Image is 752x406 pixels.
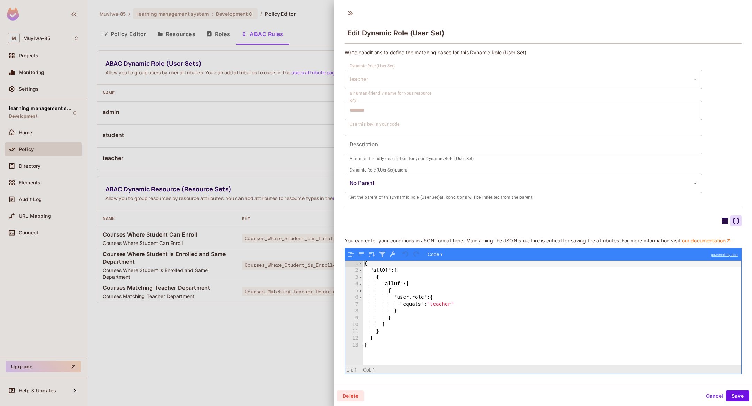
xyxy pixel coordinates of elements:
button: Cancel [703,390,726,401]
p: Write conditions to define the matching cases for this Dynamic Role (User Set) [345,49,742,56]
a: our documentation [682,238,732,244]
label: Dynamic Role (User Set) [350,63,395,69]
div: 2 [345,267,363,274]
div: 4 [345,281,363,288]
div: 5 [345,288,363,295]
div: 1 [345,261,363,268]
button: Filter, sort, or transform contents [378,250,387,259]
div: 6 [345,294,363,301]
div: 11 [345,328,363,335]
div: 10 [345,321,363,328]
div: 13 [345,342,363,349]
div: 7 [345,301,363,308]
p: A human-friendly description for your Dynamic Role (User Set) [350,156,697,162]
span: Col: [363,367,371,373]
div: 3 [345,274,363,281]
button: Format JSON data, with proper indentation and line feeds (Ctrl+I) [346,250,355,259]
label: Key [350,97,357,103]
div: Without label [345,70,702,89]
span: 1 [373,367,375,373]
span: 1 [354,367,357,373]
button: Code ▾ [425,250,445,259]
label: Dynamic Role (User Set) parent [350,167,407,173]
p: Set the parent of this Dynamic Role (User Set) all conditions will be inherited from the parent [350,194,697,201]
div: 9 [345,315,363,322]
button: Sort contents [367,250,376,259]
button: Delete [337,390,364,401]
a: powered by ace [707,248,741,261]
button: Redo (Ctrl+Shift+Z) [412,250,421,259]
span: Ln: [346,367,353,373]
button: Compact JSON data, remove all whitespaces (Ctrl+Shift+I) [357,250,366,259]
span: Edit Dynamic Role (User Set) [347,29,444,37]
button: Save [726,390,749,401]
p: a human-friendly name for your resource [350,90,697,97]
div: 12 [345,335,363,342]
button: Undo last action (Ctrl+Z) [401,250,410,259]
button: Repair JSON: fix quotes and escape characters, remove comments and JSONP notation, turn JavaScrip... [388,250,397,259]
p: Use this key in your code. [350,121,697,128]
div: 8 [345,308,363,315]
p: You can enter your conditions in JSON format here. Maintaining the JSON structure is critical for... [345,238,742,244]
div: Without label [345,174,702,193]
